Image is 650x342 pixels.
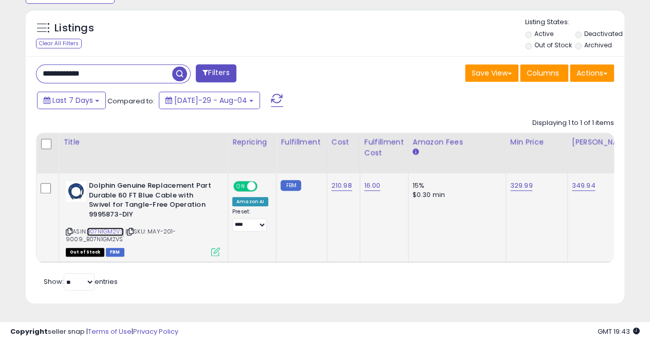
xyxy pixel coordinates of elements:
span: OFF [256,182,272,191]
label: Deactivated [584,29,623,38]
div: Amazon Fees [413,137,502,148]
div: Cost [331,137,356,148]
h5: Listings [54,21,94,35]
div: Amazon AI [232,197,268,206]
span: All listings that are currently out of stock and unavailable for purchase on Amazon [66,248,104,257]
label: Active [534,29,553,38]
div: $0.30 min [413,190,498,200]
a: 210.98 [331,181,352,191]
div: Preset: [232,208,268,231]
div: ASIN: [66,181,220,255]
small: Amazon Fees. [413,148,419,157]
span: 2025-08-12 19:43 GMT [598,327,640,336]
label: Out of Stock [534,41,571,49]
div: Displaying 1 to 1 of 1 items [532,118,614,128]
span: Columns [527,68,559,78]
p: Listing States: [525,17,624,27]
span: | SKU: MAY-201-9009_B07N1GM2VS [66,227,176,243]
span: [DATE]-29 - Aug-04 [174,95,247,105]
a: Privacy Policy [133,327,178,336]
button: Filters [196,64,236,82]
div: seller snap | | [10,327,178,337]
div: [PERSON_NAME] [572,137,633,148]
div: 15% [413,181,498,190]
b: Dolphin Genuine Replacement Part Durable 60 FT Blue Cable with Swivel for Tangle-Free Operation 9... [89,181,214,222]
a: Terms of Use [88,327,132,336]
a: B07N1GM2VS [87,227,124,236]
div: Title [63,137,224,148]
img: 41INkPSx6hL._SL40_.jpg [66,181,86,202]
span: FBM [106,248,124,257]
button: Columns [520,64,568,82]
div: Clear All Filters [36,39,82,48]
button: Last 7 Days [37,92,106,109]
div: Fulfillment Cost [364,137,404,158]
div: Repricing [232,137,272,148]
button: [DATE]-29 - Aug-04 [159,92,260,109]
button: Actions [570,64,614,82]
div: Fulfillment [281,137,322,148]
button: Save View [465,64,518,82]
label: Archived [584,41,612,49]
a: 16.00 [364,181,381,191]
div: Min Price [510,137,563,148]
strong: Copyright [10,327,48,336]
a: 349.94 [572,181,596,191]
a: 329.99 [510,181,533,191]
span: Show: entries [44,277,118,286]
span: ON [234,182,247,191]
small: FBM [281,180,301,191]
span: Last 7 Days [52,95,93,105]
span: Compared to: [107,96,155,106]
